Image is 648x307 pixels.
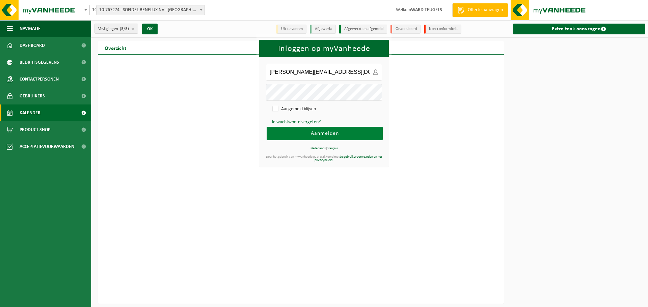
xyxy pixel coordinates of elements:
[259,40,389,57] h1: Inloggen op myVanheede
[266,64,382,81] input: E-mailadres
[20,20,40,37] span: Navigatie
[267,127,383,140] button: Aanmelden
[89,5,90,15] span: 10-767274 - SOFIDEL BENELUX NV - DUFFEL
[411,7,442,12] strong: WARD TEUGELS
[259,155,389,162] div: Door het gebruik van myVanheede gaat u akkoord met .
[271,104,321,114] label: Aangemeld blijven
[97,5,205,15] span: 10-767274 - SOFIDEL BENELUX NV - DUFFEL
[98,41,133,54] h2: Overzicht
[94,24,138,34] button: Vestigingen(3/3)
[20,71,59,88] span: Contactpersonen
[424,25,461,34] li: Non-conformiteit
[20,37,45,54] span: Dashboard
[120,27,129,31] count: (3/3)
[276,25,306,34] li: Uit te voeren
[96,5,205,15] span: 10-767274 - SOFIDEL BENELUX NV - DUFFEL
[466,7,505,13] span: Offerte aanvragen
[311,131,339,136] span: Aanmelden
[339,25,387,34] li: Afgewerkt en afgemeld
[315,155,382,162] a: de gebruiksvoorwaarden en het privacybeleid
[20,138,74,155] span: Acceptatievoorwaarden
[452,3,508,17] a: Offerte aanvragen
[259,147,389,150] div: |
[310,147,326,150] a: Nederlands
[272,120,321,125] a: Je wachtwoord vergeten?
[327,147,338,150] a: français
[98,24,129,34] span: Vestigingen
[89,5,99,15] span: 10-767274 - SOFIDEL BENELUX NV - DUFFEL
[390,25,421,34] li: Geannuleerd
[20,104,40,121] span: Kalender
[142,24,158,34] button: OK
[513,24,646,34] a: Extra taak aanvragen
[20,54,59,71] span: Bedrijfsgegevens
[20,88,45,104] span: Gebruikers
[310,25,336,34] li: Afgewerkt
[20,121,50,138] span: Product Shop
